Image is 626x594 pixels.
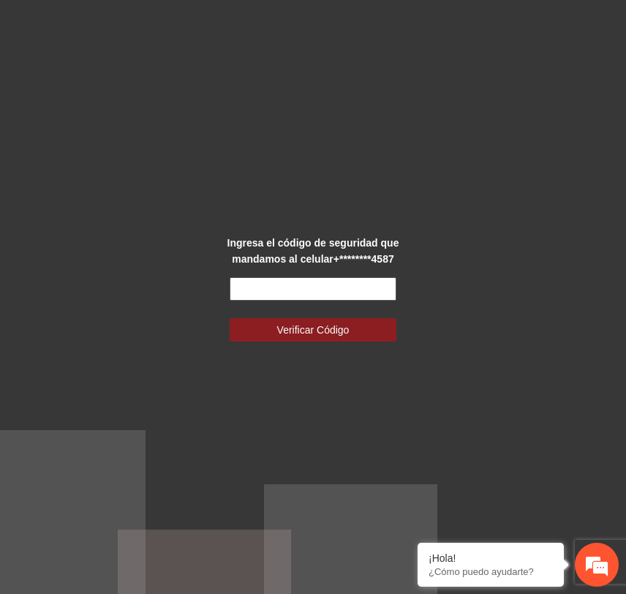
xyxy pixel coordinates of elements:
[227,237,399,265] strong: Ingresa el código de seguridad que mandamos al celular +********4587
[85,195,202,343] span: Estamos en línea.
[230,318,396,342] button: Verificar Código
[240,7,275,42] div: Minimizar ventana de chat en vivo
[429,566,553,577] p: ¿Cómo puedo ayudarte?
[277,322,350,338] span: Verificar Código
[76,75,246,94] div: Chatee con nosotros ahora
[429,552,553,564] div: ¡Hola!
[7,399,279,451] textarea: Escriba su mensaje y pulse “Intro”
